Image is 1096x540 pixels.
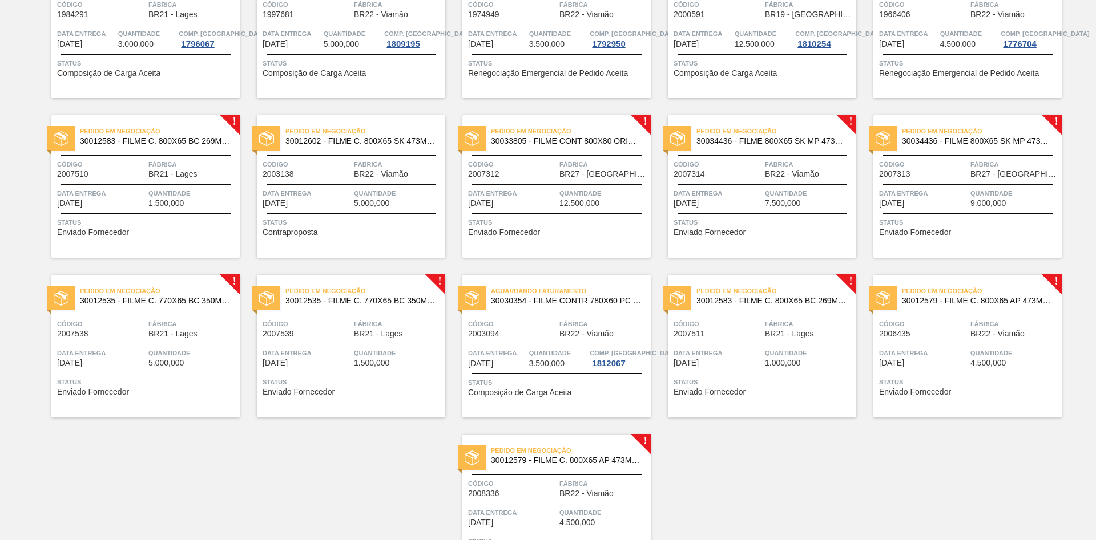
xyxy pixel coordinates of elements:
span: 30012535 - FILME C. 770X65 BC 350ML C12 429 [80,297,231,305]
span: BR19 - Nova Rio [765,10,853,19]
span: Quantidade [354,347,442,359]
span: Fábrica [148,318,237,330]
span: Status [57,217,237,228]
span: Fábrica [559,478,648,489]
span: Quantidade [940,28,998,39]
span: 29/08/2025 [57,40,82,48]
span: BR27 - Nova Minas [970,170,1059,178]
span: 3.500,000 [529,359,565,368]
span: 2000591 [674,10,705,19]
a: Comp. [GEOGRAPHIC_DATA]1792950 [590,28,648,48]
span: 2007510 [57,170,88,178]
span: Comp. Carga [590,347,678,359]
span: 01/10/2025 [879,359,904,367]
span: Comp. Carga [384,28,473,39]
span: 2003094 [468,330,499,338]
img: status [465,291,479,306]
span: Status [674,376,853,388]
span: Pedido em Negociação [285,285,445,297]
span: Quantidade [970,347,1059,359]
span: Composição de Carga Aceita [263,69,366,78]
span: 22/10/2025 [468,518,493,527]
span: Data entrega [263,188,351,199]
span: Data entrega [57,347,146,359]
span: Data entrega [263,347,351,359]
a: !statusPedido em Negociação30012535 - FILME C. 770X65 BC 350ML C12 429Código2007538FábricaBR21 - ... [34,275,240,417]
span: Enviado Fornecedor [674,388,746,396]
span: 03/09/2025 [674,40,699,48]
span: Pedido em Negociação [696,125,856,137]
span: Enviado Fornecedor [879,388,951,396]
span: Contraproposta [263,228,318,237]
span: Pedido em Negociação [696,285,856,297]
a: Comp. [GEOGRAPHIC_DATA]1812067 [590,347,648,368]
span: Código [879,159,968,170]
span: Comp. Carga [1001,28,1089,39]
span: 5.000,000 [148,359,184,367]
span: Quantidade [148,347,237,359]
span: BR22 - Viamão [354,10,408,19]
span: 1.500,000 [354,359,389,367]
a: !statusPedido em Negociação30033805 - FILME CONT 800X80 ORIG 473 MP C12 429Código2007312FábricaBR... [445,115,651,258]
span: Quantidade [148,188,237,199]
div: 1810254 [795,39,833,48]
div: 1796067 [179,39,216,48]
span: Composição de Carga Aceita [468,388,571,397]
a: !statusPedido em Negociação30012583 - FILME C. 800X65 BC 269ML MP C15 429Código2007510FábricaBR21... [34,115,240,258]
span: BR22 - Viamão [559,330,614,338]
span: BR21 - Lages [148,170,198,178]
span: 2008336 [468,489,499,498]
span: BR22 - Viamão [970,10,1025,19]
img: status [259,291,274,306]
img: status [259,131,274,146]
span: Fábrica [765,159,853,170]
span: 3.500,000 [529,40,565,48]
span: Status [263,376,442,388]
span: Data entrega [468,507,557,518]
span: 2007313 [879,170,910,178]
span: Data entrega [674,188,762,199]
img: status [876,291,890,306]
span: 01/10/2025 [674,359,699,367]
a: Comp. [GEOGRAPHIC_DATA]1776704 [1001,28,1059,48]
span: Enviado Fornecedor [263,388,335,396]
span: Status [879,376,1059,388]
span: Fábrica [354,318,442,330]
span: 1.000,000 [765,359,800,367]
a: !statusPedido em Negociação30012535 - FILME C. 770X65 BC 350ML C12 429Código2007539FábricaBR21 - ... [240,275,445,417]
span: Data entrega [879,347,968,359]
span: Quantidade [765,347,853,359]
span: Quantidade [735,28,793,39]
span: 10/09/2025 [879,40,904,48]
span: 9.000,000 [970,199,1006,208]
span: Pedido em Negociação [491,125,651,137]
span: Fábrica [765,318,853,330]
span: Status [468,377,648,388]
img: status [670,131,685,146]
span: 1974949 [468,10,499,19]
span: Fábrica [148,159,237,170]
div: 1776704 [1001,39,1038,48]
span: Enviado Fornecedor [879,228,951,237]
span: BR22 - Viamão [970,330,1025,338]
span: 30034436 - FILME 800X65 SK MP 473ML C12 [902,137,1053,145]
span: Comp. Carga [795,28,884,39]
span: 2007511 [674,330,705,338]
span: Quantidade [559,188,648,199]
span: Status [57,58,237,69]
span: 2006435 [879,330,910,338]
span: Quantidade [970,188,1059,199]
span: Código [674,159,762,170]
a: statusPedido em Negociação30012602 - FILME C. 800X65 SK 473ML C12 429Código2003138FábricaBR22 - V... [240,115,445,258]
span: Enviado Fornecedor [57,388,129,396]
span: 01/09/2025 [468,40,493,48]
span: Código [468,318,557,330]
span: BR27 - Nova Minas [559,170,648,178]
span: Quantidade [765,188,853,199]
span: 14/09/2025 [468,199,493,208]
span: Status [57,376,237,388]
span: Data entrega [674,28,732,39]
span: 2003138 [263,170,294,178]
span: 2007539 [263,330,294,338]
span: Pedido em Negociação [80,125,240,137]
